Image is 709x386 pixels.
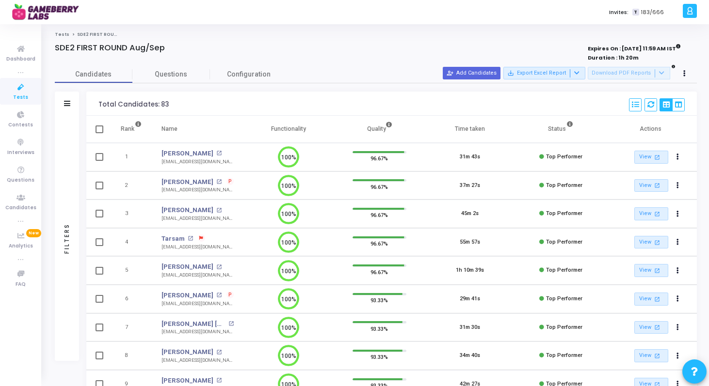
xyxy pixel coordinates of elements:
button: Download PDF Reports [588,67,670,79]
mat-icon: open_in_new [653,295,661,303]
span: 96.67% [371,239,388,248]
span: Tests [13,93,28,102]
div: [EMAIL_ADDRESS][DOMAIN_NAME] [161,244,234,251]
label: Invites: [609,8,628,16]
nav: breadcrumb [55,31,697,38]
span: New [26,229,41,237]
mat-icon: open_in_new [216,350,222,355]
span: Top Performer [546,239,582,245]
div: Filters [63,185,71,292]
span: Top Performer [546,352,582,358]
div: 45m 2s [461,210,479,218]
mat-icon: open_in_new [216,151,222,156]
a: [PERSON_NAME] [PERSON_NAME] [161,319,226,329]
div: 1h 10m 39s [456,266,484,275]
mat-icon: open_in_new [228,321,234,326]
a: View [634,179,668,192]
mat-icon: open_in_new [216,179,222,185]
span: Interviews [7,149,34,157]
mat-icon: open_in_new [653,153,661,161]
mat-icon: open_in_new [653,352,661,360]
button: Add Candidates [443,67,500,79]
div: 29m 41s [460,295,480,303]
button: Actions [671,349,685,363]
button: Actions [671,207,685,221]
td: 4 [111,228,152,257]
td: 3 [111,200,152,228]
td: 6 [111,285,152,313]
button: Actions [671,321,685,334]
th: Status [516,116,606,143]
a: View [634,321,668,334]
button: Actions [671,293,685,306]
span: Configuration [227,69,271,79]
div: [EMAIL_ADDRESS][DOMAIN_NAME] [161,328,234,336]
td: 2 [111,171,152,200]
div: [EMAIL_ADDRESS][DOMAIN_NAME] [161,272,234,279]
strong: Duration : 1h 20m [588,54,639,62]
th: Actions [606,116,697,143]
button: Actions [671,151,685,164]
mat-icon: open_in_new [653,266,661,275]
span: Candidates [55,69,132,79]
mat-icon: open_in_new [653,323,661,331]
span: 96.67% [371,154,388,163]
span: T [632,9,639,16]
div: [EMAIL_ADDRESS][DOMAIN_NAME] [161,215,234,222]
h4: SDE2 FIRST ROUND Aug/Sep [55,43,165,53]
div: View Options [660,98,685,111]
span: 93.33% [371,324,388,333]
mat-icon: open_in_new [653,181,661,189]
a: [PERSON_NAME] [161,177,213,187]
span: Top Performer [546,295,582,302]
td: 1 [111,143,152,171]
span: Analytics [9,242,33,250]
span: Dashboard [6,55,35,63]
span: Top Performer [546,267,582,273]
div: Total Candidates: 83 [98,101,169,108]
span: 96.67% [371,267,388,277]
td: 5 [111,256,152,285]
a: [PERSON_NAME] [161,149,213,158]
span: Contests [8,121,33,129]
th: Quality [334,116,425,143]
div: Name [161,124,177,134]
div: [EMAIL_ADDRESS][DOMAIN_NAME] [161,357,234,364]
span: Top Performer [546,182,582,188]
a: View [634,151,668,164]
div: [EMAIL_ADDRESS][DOMAIN_NAME] [161,158,234,166]
mat-icon: open_in_new [653,210,661,218]
div: 31m 30s [460,324,480,332]
span: 183/666 [641,8,664,16]
strong: Expires On : [DATE] 11:59 AM IST [588,42,681,53]
mat-icon: open_in_new [216,378,222,383]
th: Rank [111,116,152,143]
div: [EMAIL_ADDRESS][DOMAIN_NAME] [161,300,234,308]
a: View [634,236,668,249]
a: View [634,349,668,362]
a: View [634,293,668,306]
mat-icon: open_in_new [188,236,193,241]
a: Tarsam [161,234,185,244]
td: 8 [111,341,152,370]
div: Time taken [455,124,485,134]
span: FAQ [16,280,26,289]
mat-icon: open_in_new [216,264,222,270]
span: P [228,178,232,185]
mat-icon: open_in_new [653,238,661,247]
mat-icon: save_alt [507,70,514,77]
a: [PERSON_NAME] [161,291,213,300]
mat-icon: open_in_new [216,208,222,213]
span: Questions [7,176,34,185]
td: 7 [111,313,152,342]
span: Questions [132,69,210,79]
div: 55m 57s [460,238,480,247]
mat-icon: person_add_alt [447,70,453,77]
div: 31m 43s [460,153,480,161]
img: logo [12,2,85,22]
a: Tests [55,31,69,37]
a: View [634,207,668,220]
a: View [634,264,668,277]
span: Top Performer [546,210,582,216]
button: Actions [671,179,685,192]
